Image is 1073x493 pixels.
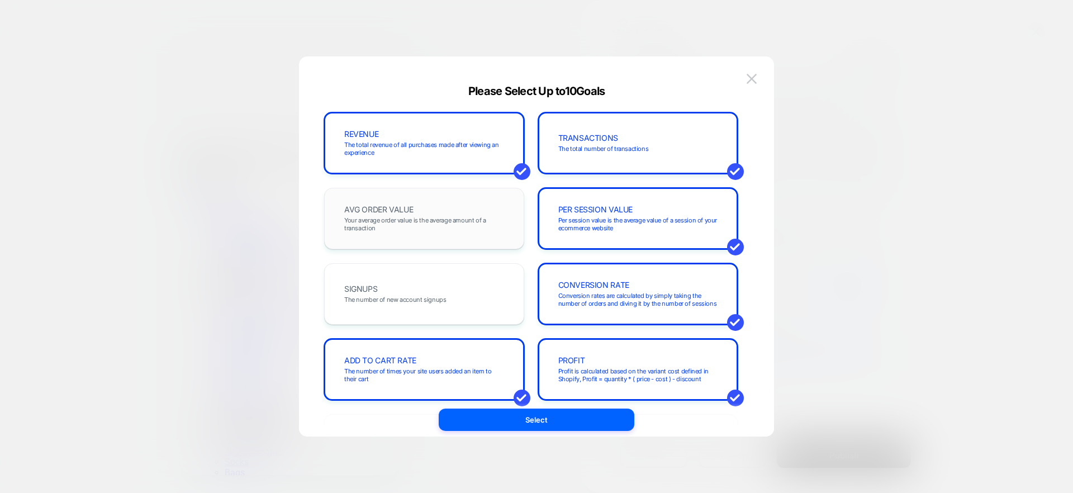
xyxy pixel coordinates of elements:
button: Select [439,409,634,431]
span: Conversion rates are calculated by simply taking the number of orders and diving it by the number... [558,292,718,307]
span: CONVERSION RATE [558,281,629,289]
span: TRANSACTIONS [558,134,618,142]
span: The total number of transactions [558,145,649,153]
span: Per session value is the average value of a session of your ecommerce website [558,216,718,232]
span: Profit is calculated based on the variant cost defined in Shopify, Profit = quantity * ( price - ... [558,367,718,383]
span: PER SESSION VALUE [558,206,633,214]
img: close [747,74,757,83]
